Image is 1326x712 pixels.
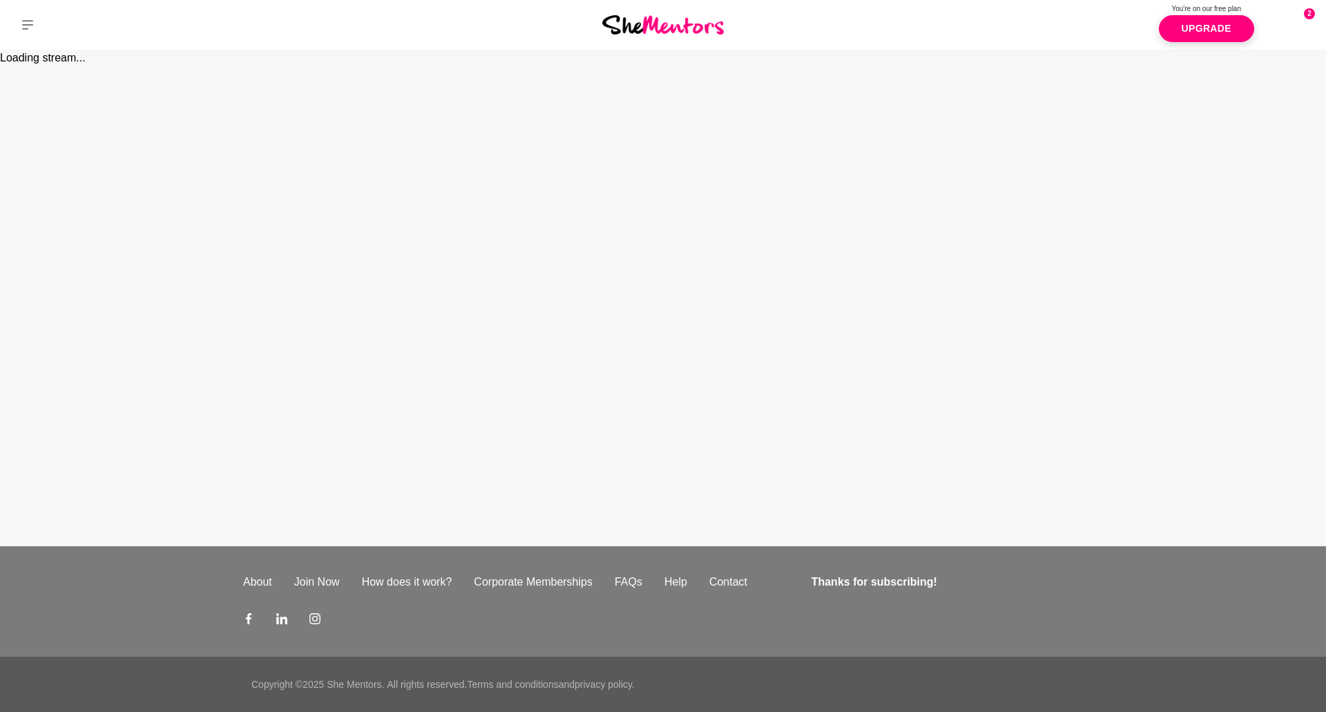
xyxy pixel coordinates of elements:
a: privacy policy [575,679,632,690]
a: Contact [698,574,758,590]
a: Join Now [283,574,351,590]
a: How does it work? [351,574,463,590]
a: About [232,574,283,590]
a: LinkedIn [276,613,287,629]
p: Copyright © 2025 She Mentors . [251,677,384,692]
p: You're on our free plan [1159,3,1254,14]
a: FAQs [604,574,653,590]
h4: Thanks for subscribing! [811,574,1075,590]
a: Facebook [243,613,254,629]
a: Instagram [309,613,320,629]
p: All rights reserved. and . [387,677,634,692]
a: Terms and conditions [467,679,558,690]
span: 2 [1304,8,1315,19]
a: Corporate Memberships [463,574,604,590]
a: Upgrade [1159,15,1254,42]
a: Help [653,574,698,590]
img: She Mentors Logo [602,15,724,34]
a: 2 [1276,8,1309,41]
